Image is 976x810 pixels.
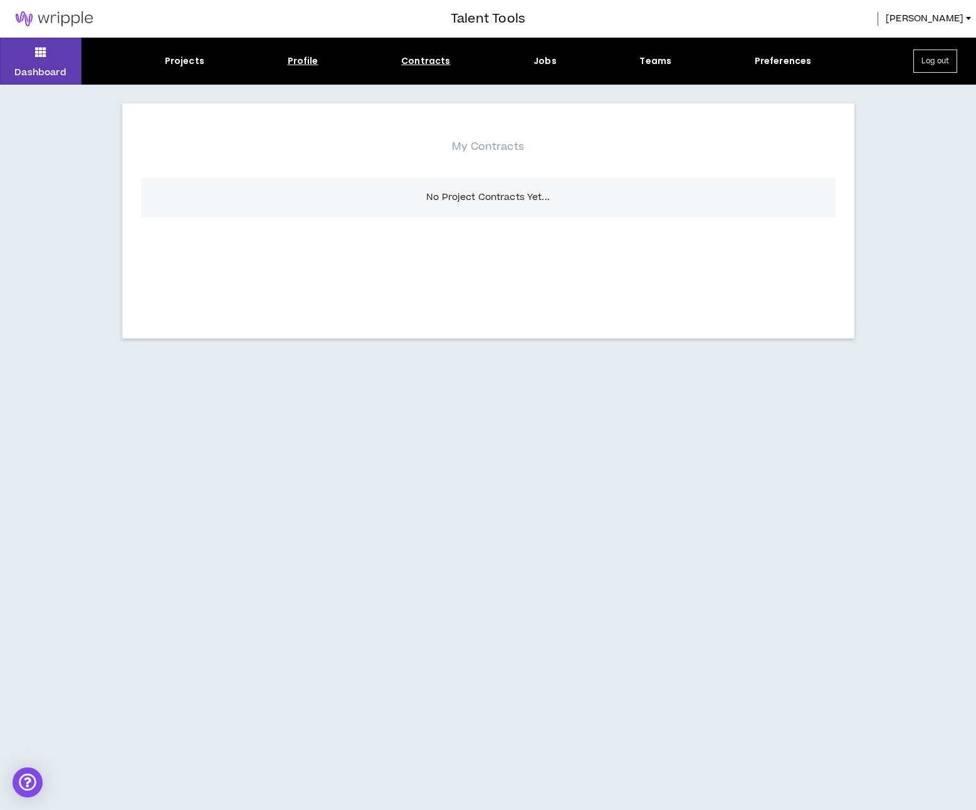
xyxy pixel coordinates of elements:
h3: Talent Tools [451,9,525,28]
div: Jobs [533,55,557,68]
div: Profile [288,55,318,68]
h3: My Contracts [452,141,524,153]
div: Open Intercom Messenger [13,767,43,797]
p: Dashboard [14,66,66,79]
div: Teams [639,55,671,68]
button: Log out [913,50,957,73]
div: Projects [165,55,204,68]
div: No Project Contracts Yet... [141,178,836,217]
div: Preferences [755,55,812,68]
span: [PERSON_NAME] [886,12,963,26]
